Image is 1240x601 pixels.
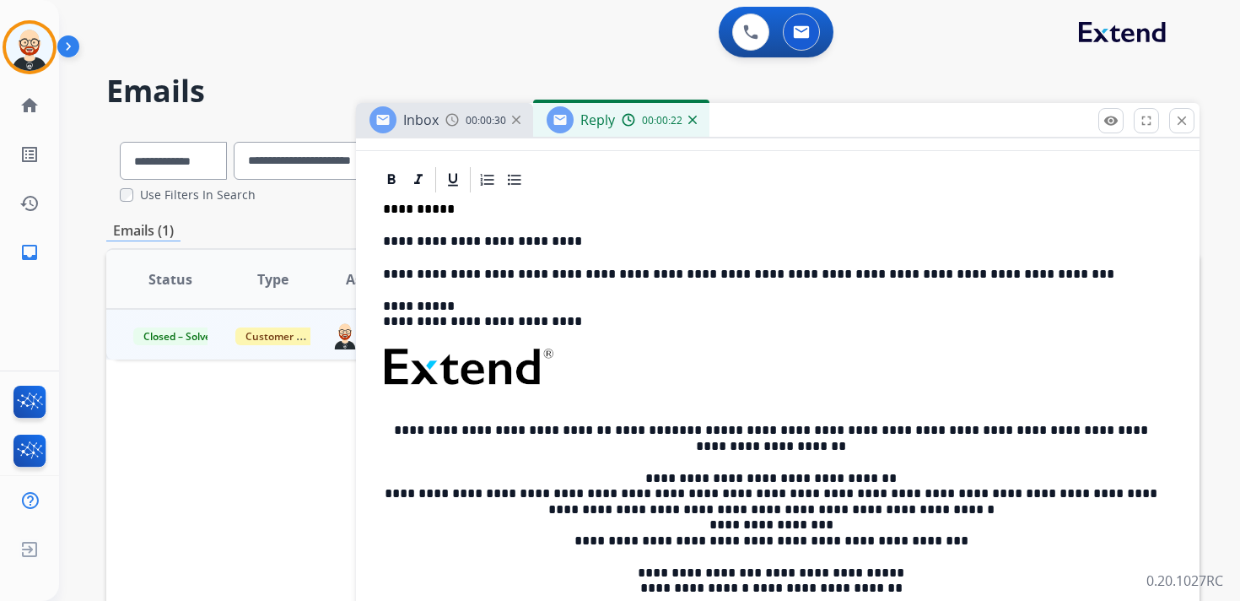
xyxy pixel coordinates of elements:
[1174,113,1189,128] mat-icon: close
[406,167,431,192] div: Italic
[148,269,192,290] span: Status
[106,74,1200,108] h2: Emails
[19,95,40,116] mat-icon: home
[235,328,345,345] span: Customer Support
[346,269,405,290] span: Assignee
[19,144,40,165] mat-icon: list_alt
[580,111,615,129] span: Reply
[440,167,466,192] div: Underline
[379,167,404,192] div: Bold
[332,320,359,349] img: agent-avatar
[475,167,500,192] div: Ordered List
[19,242,40,263] mat-icon: inbox
[403,111,439,129] span: Inbox
[257,269,288,290] span: Type
[1146,571,1223,591] p: 0.20.1027RC
[133,328,227,345] span: Closed – Solved
[466,114,506,127] span: 00:00:30
[1139,113,1154,128] mat-icon: fullscreen
[642,114,682,127] span: 00:00:22
[140,187,256,203] label: Use Filters In Search
[19,193,40,214] mat-icon: history
[1103,113,1119,128] mat-icon: remove_red_eye
[106,220,181,241] p: Emails (1)
[6,24,53,71] img: avatar
[502,167,527,192] div: Bullet List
